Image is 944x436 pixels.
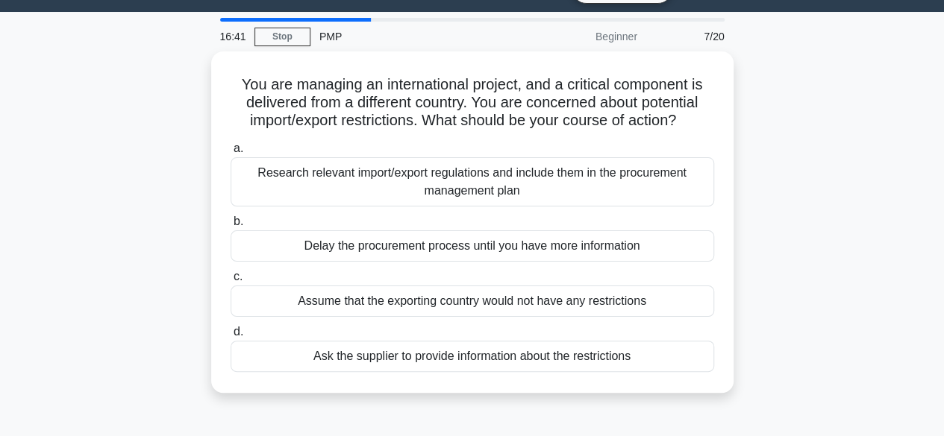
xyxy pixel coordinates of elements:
[234,270,243,282] span: c.
[234,142,243,154] span: a.
[211,22,254,51] div: 16:41
[229,75,716,130] h5: You are managing an international project, and a critical component is delivered from a different...
[234,215,243,227] span: b.
[310,22,516,51] div: PMP
[231,230,714,262] div: Delay the procurement process until you have more information
[234,325,243,338] span: d.
[231,157,714,206] div: Research relevant import/export regulations and include them in the procurement management plan
[516,22,646,51] div: Beginner
[231,285,714,317] div: Assume that the exporting country would not have any restrictions
[646,22,734,51] div: 7/20
[231,341,714,372] div: Ask the supplier to provide information about the restrictions
[254,28,310,46] a: Stop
